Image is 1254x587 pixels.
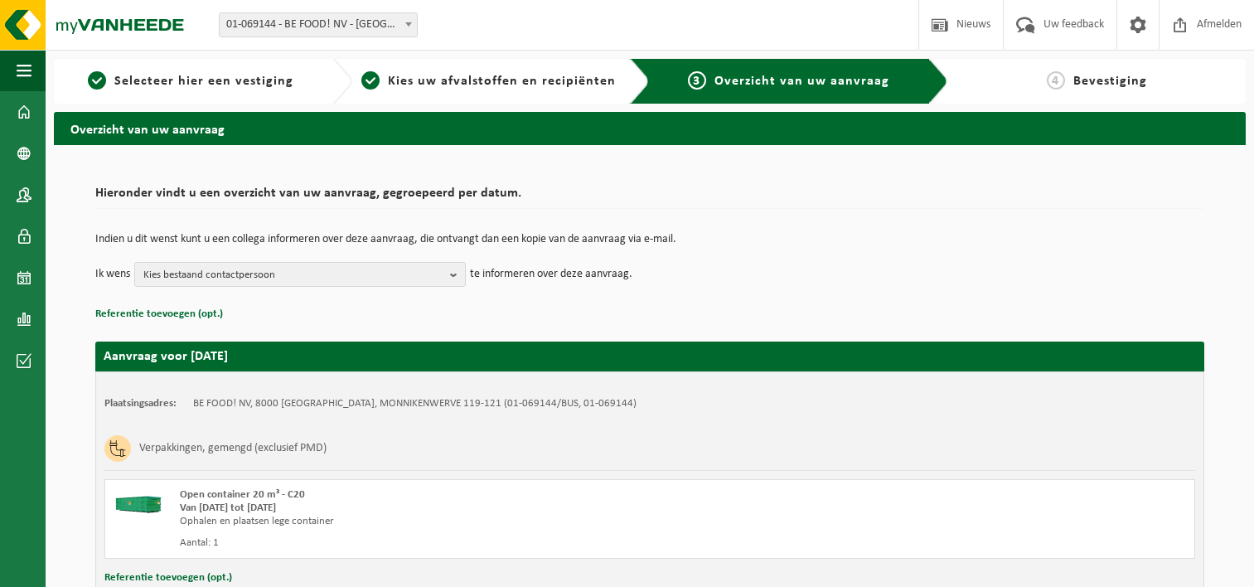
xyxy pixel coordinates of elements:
button: Referentie toevoegen (opt.) [95,303,223,325]
a: 1Selecteer hier een vestiging [62,71,319,91]
h2: Hieronder vindt u een overzicht van uw aanvraag, gegroepeerd per datum. [95,187,1204,209]
span: 2 [361,71,380,90]
strong: Plaatsingsadres: [104,398,177,409]
strong: Aanvraag voor [DATE] [104,350,228,363]
span: Kies uw afvalstoffen en recipiënten [388,75,616,88]
td: BE FOOD! NV, 8000 [GEOGRAPHIC_DATA], MONNIKENWERVE 119-121 (01-069144/BUS, 01-069144) [193,397,637,410]
span: Overzicht van uw aanvraag [714,75,889,88]
div: Ophalen en plaatsen lege container [180,515,716,528]
h3: Verpakkingen, gemengd (exclusief PMD) [139,435,327,462]
span: 01-069144 - BE FOOD! NV - BRUGGE [220,13,417,36]
a: 2Kies uw afvalstoffen en recipiënten [361,71,617,91]
strong: Van [DATE] tot [DATE] [180,502,276,513]
h2: Overzicht van uw aanvraag [54,112,1246,144]
img: HK-XC-20-GN-00.png [114,488,163,513]
span: Selecteer hier een vestiging [114,75,293,88]
div: Aantal: 1 [180,536,716,550]
span: Open container 20 m³ - C20 [180,489,305,500]
p: te informeren over deze aanvraag. [470,262,632,287]
p: Indien u dit wenst kunt u een collega informeren over deze aanvraag, die ontvangt dan een kopie v... [95,234,1204,245]
p: Ik wens [95,262,130,287]
span: Bevestiging [1073,75,1147,88]
span: Kies bestaand contactpersoon [143,263,443,288]
span: 1 [88,71,106,90]
span: 4 [1047,71,1065,90]
button: Kies bestaand contactpersoon [134,262,466,287]
span: 3 [688,71,706,90]
span: 01-069144 - BE FOOD! NV - BRUGGE [219,12,418,37]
